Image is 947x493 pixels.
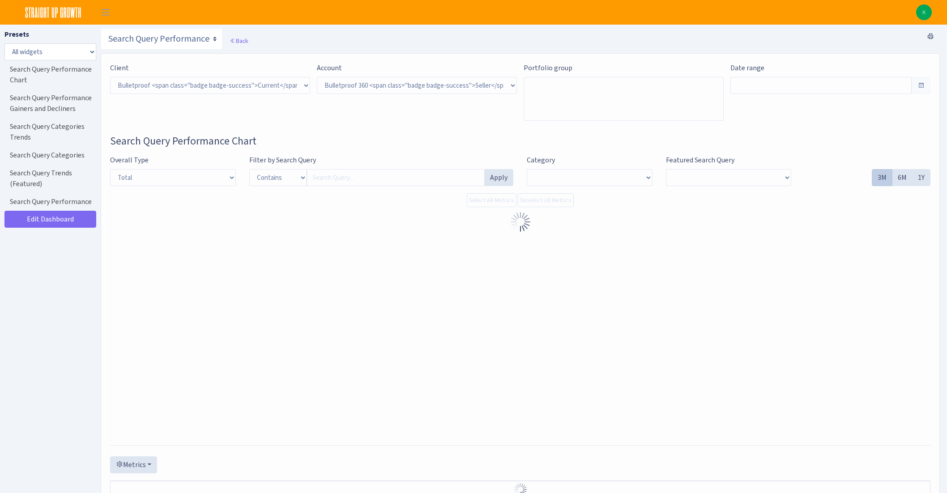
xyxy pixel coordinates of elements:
[110,155,149,166] label: Overall Type
[307,169,485,186] input: Filter by Search Query
[110,135,930,148] h3: Widget #67
[249,155,316,166] label: Filter by Search Query
[524,63,572,73] label: Portfolio group
[666,155,734,166] label: Featured Search Query
[4,211,96,228] a: Edit Dashboard
[4,29,29,40] label: Presets
[230,37,248,45] a: Back
[110,456,157,473] button: Metrics
[467,193,516,207] button: Select All Metrics
[4,118,94,146] a: Search Query Categories Trends
[730,63,764,73] label: Date range
[317,77,517,94] select: )
[892,169,913,186] label: 6M
[527,155,555,166] label: Category
[872,169,892,186] label: 3M
[484,169,513,186] button: Apply
[916,4,932,20] img: Kenzie Smith
[518,193,574,207] button: Deselect All Metrics
[317,63,342,73] label: Account
[4,193,94,211] a: Search Query Performance
[916,4,932,20] a: K
[110,63,129,73] label: Client
[912,169,930,186] label: 1Y
[4,89,94,118] a: Search Query Performance Gainers and Decliners
[4,164,94,193] a: Search Query Trends (Featured)
[4,60,94,89] a: Search Query Performance Chart
[4,146,94,164] a: Search Query Categories
[509,211,532,233] img: Preloader
[94,5,117,20] button: Toggle navigation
